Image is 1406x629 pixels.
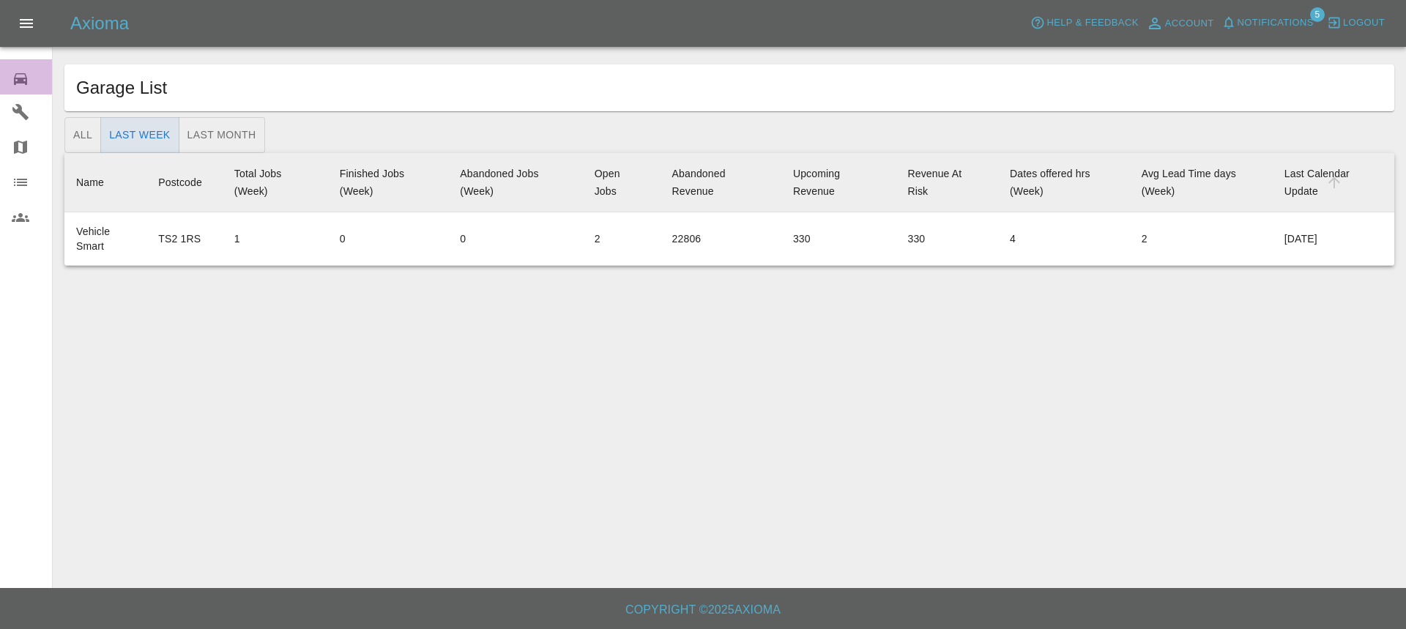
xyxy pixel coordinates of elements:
[1284,168,1350,197] div: Last Calendar Update
[1046,15,1138,31] span: Help & Feedback
[340,168,404,197] div: Finished Jobs (Week)
[1142,12,1218,35] a: Account
[1218,12,1317,34] button: Notifications
[595,168,620,197] div: Open Jobs
[1142,168,1236,197] div: Avg Lead Time days (Week)
[998,212,1130,266] td: 4
[896,212,998,266] td: 330
[1130,212,1273,266] td: 2
[76,76,1161,100] h1: Garage List
[234,168,282,197] div: Total Jobs (Week)
[907,168,961,197] div: Revenue At Risk
[179,117,265,153] button: Last Month
[70,12,129,35] h5: Axioma
[9,6,44,41] button: Open drawer
[1238,15,1314,31] span: Notifications
[1273,212,1394,266] td: [DATE]
[661,212,781,266] td: 22806
[793,168,840,197] div: Upcoming Revenue
[328,212,449,266] td: 0
[1027,12,1142,34] button: Help & Feedback
[781,212,896,266] td: 330
[64,212,146,266] td: Vehicle Smart
[146,212,223,266] td: TS2 1RS
[12,600,1394,620] h6: Copyright © 2025 Axioma
[223,212,328,266] td: 1
[64,153,1394,266] table: sortable table
[64,117,101,153] button: All
[158,176,202,188] div: Postcode
[100,117,179,153] button: Last Week
[1343,15,1385,31] span: Logout
[460,168,538,197] div: Abandoned Jobs (Week)
[1323,12,1388,34] button: Logout
[1010,168,1090,197] div: Dates offered hrs (Week)
[76,176,104,188] div: Name
[583,212,661,266] td: 2
[672,168,726,197] div: Abandoned Revenue
[1310,7,1325,22] span: 5
[1165,15,1214,32] span: Account
[448,212,582,266] td: 0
